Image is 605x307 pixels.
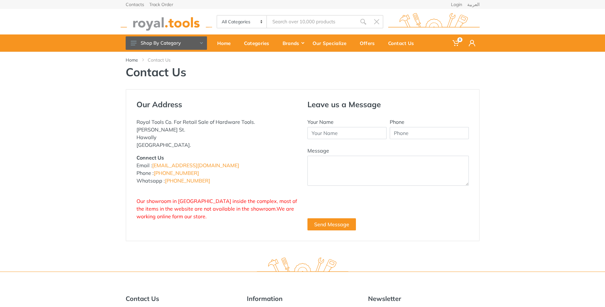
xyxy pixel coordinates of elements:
[390,127,469,139] input: Phone
[213,34,240,52] a: Home
[121,13,212,31] img: royal.tools Logo
[126,57,138,63] a: Home
[384,36,423,50] div: Contact Us
[451,2,462,7] a: Login
[307,100,469,109] h4: Leave us a Message
[308,36,355,50] div: Our Specialize
[213,36,240,50] div: Home
[355,34,384,52] a: Offers
[257,258,348,275] img: royal.tools Logo
[457,37,462,42] span: 0
[154,170,199,176] a: [PHONE_NUMBER]
[307,193,404,218] iframe: reCAPTCHA
[126,36,207,50] button: Shop By Category
[307,127,387,139] input: Your Name
[136,118,298,149] p: Royal Tools Co. For Retail Sale of Hardware Tools. [PERSON_NAME] St. Hawally [GEOGRAPHIC_DATA].
[152,162,239,168] a: [EMAIL_ADDRESS][DOMAIN_NAME]
[126,65,480,79] h1: Contact Us
[136,198,297,220] span: Our showroom in [GEOGRAPHIC_DATA] inside the complex, most of the items in the website are not av...
[240,34,278,52] a: Categories
[448,34,464,52] a: 0
[136,100,298,109] h4: Our Address
[368,295,480,303] h5: Newsletter
[148,57,180,63] li: Contact Us
[355,36,384,50] div: Offers
[384,34,423,52] a: Contact Us
[126,2,144,7] a: Contacts
[247,295,358,303] h5: Information
[217,16,267,28] select: Category
[467,2,480,7] a: العربية
[149,2,173,7] a: Track Order
[307,218,356,230] button: Send Message
[136,154,164,161] strong: Connect Us
[267,15,356,28] input: Site search
[390,118,404,126] label: Phone
[126,295,237,303] h5: Contact Us
[126,57,480,63] nav: breadcrumb
[240,36,278,50] div: Categories
[308,34,355,52] a: Our Specialize
[307,118,334,126] label: Your Name
[307,147,329,154] label: Message
[278,36,308,50] div: Brands
[136,154,298,184] p: Email : Phone : Whatsapp :
[165,177,210,184] a: [PHONE_NUMBER]
[388,13,480,31] img: royal.tools Logo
